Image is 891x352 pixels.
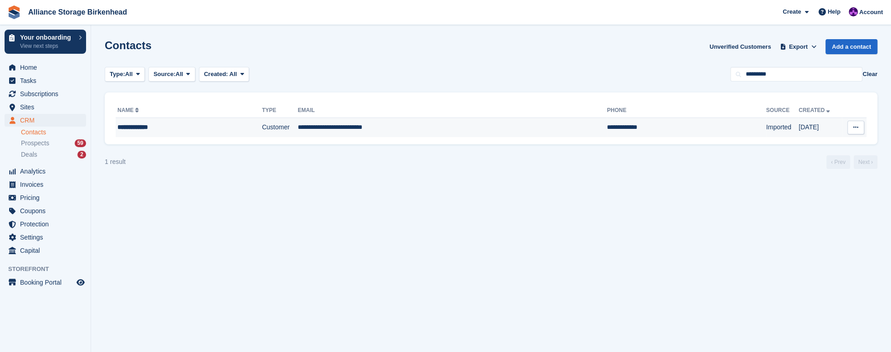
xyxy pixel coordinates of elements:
span: Home [20,61,75,74]
a: Preview store [75,277,86,288]
span: Create [783,7,801,16]
p: View next steps [20,42,74,50]
img: stora-icon-8386f47178a22dfd0bd8f6a31ec36ba5ce8667c1dd55bd0f319d3a0aa187defe.svg [7,5,21,19]
button: Type: All [105,67,145,82]
th: Type [262,103,298,118]
span: Sites [20,101,75,113]
th: Source [766,103,799,118]
nav: Page [825,155,879,169]
span: All [176,70,183,79]
a: Deals 2 [21,150,86,159]
a: menu [5,218,86,230]
div: 59 [75,139,86,147]
a: Previous [826,155,850,169]
span: All [125,70,133,79]
span: Pricing [20,191,75,204]
span: Help [828,7,840,16]
span: Booking Portal [20,276,75,289]
a: menu [5,101,86,113]
a: menu [5,178,86,191]
div: 1 result [105,157,126,167]
div: 2 [77,151,86,158]
a: menu [5,231,86,244]
span: All [229,71,237,77]
span: CRM [20,114,75,127]
span: Invoices [20,178,75,191]
a: Unverified Customers [706,39,774,54]
a: menu [5,191,86,204]
span: Export [789,42,808,51]
td: Customer [262,118,298,137]
span: Deals [21,150,37,159]
button: Source: All [148,67,195,82]
th: Email [298,103,607,118]
span: Source: [153,70,175,79]
span: Settings [20,231,75,244]
span: Prospects [21,139,49,148]
a: menu [5,87,86,100]
span: Type: [110,70,125,79]
span: Storefront [8,265,91,274]
button: Created: All [199,67,249,82]
a: menu [5,61,86,74]
button: Clear [862,70,877,79]
a: Created [799,107,832,113]
td: Imported [766,118,799,137]
a: menu [5,244,86,257]
a: menu [5,276,86,289]
th: Phone [607,103,766,118]
span: Account [859,8,883,17]
span: Protection [20,218,75,230]
span: Analytics [20,165,75,178]
a: menu [5,74,86,87]
a: Contacts [21,128,86,137]
a: Add a contact [825,39,877,54]
span: Tasks [20,74,75,87]
span: Capital [20,244,75,257]
a: Name [117,107,141,113]
a: Alliance Storage Birkenhead [25,5,131,20]
button: Export [778,39,818,54]
span: Created: [204,71,228,77]
h1: Contacts [105,39,152,51]
a: menu [5,165,86,178]
span: Coupons [20,204,75,217]
a: Your onboarding View next steps [5,30,86,54]
a: menu [5,204,86,217]
a: Prospects 59 [21,138,86,148]
a: menu [5,114,86,127]
p: Your onboarding [20,34,74,41]
img: Romilly Norton [849,7,858,16]
td: [DATE] [799,118,842,137]
span: Subscriptions [20,87,75,100]
a: Next [854,155,877,169]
